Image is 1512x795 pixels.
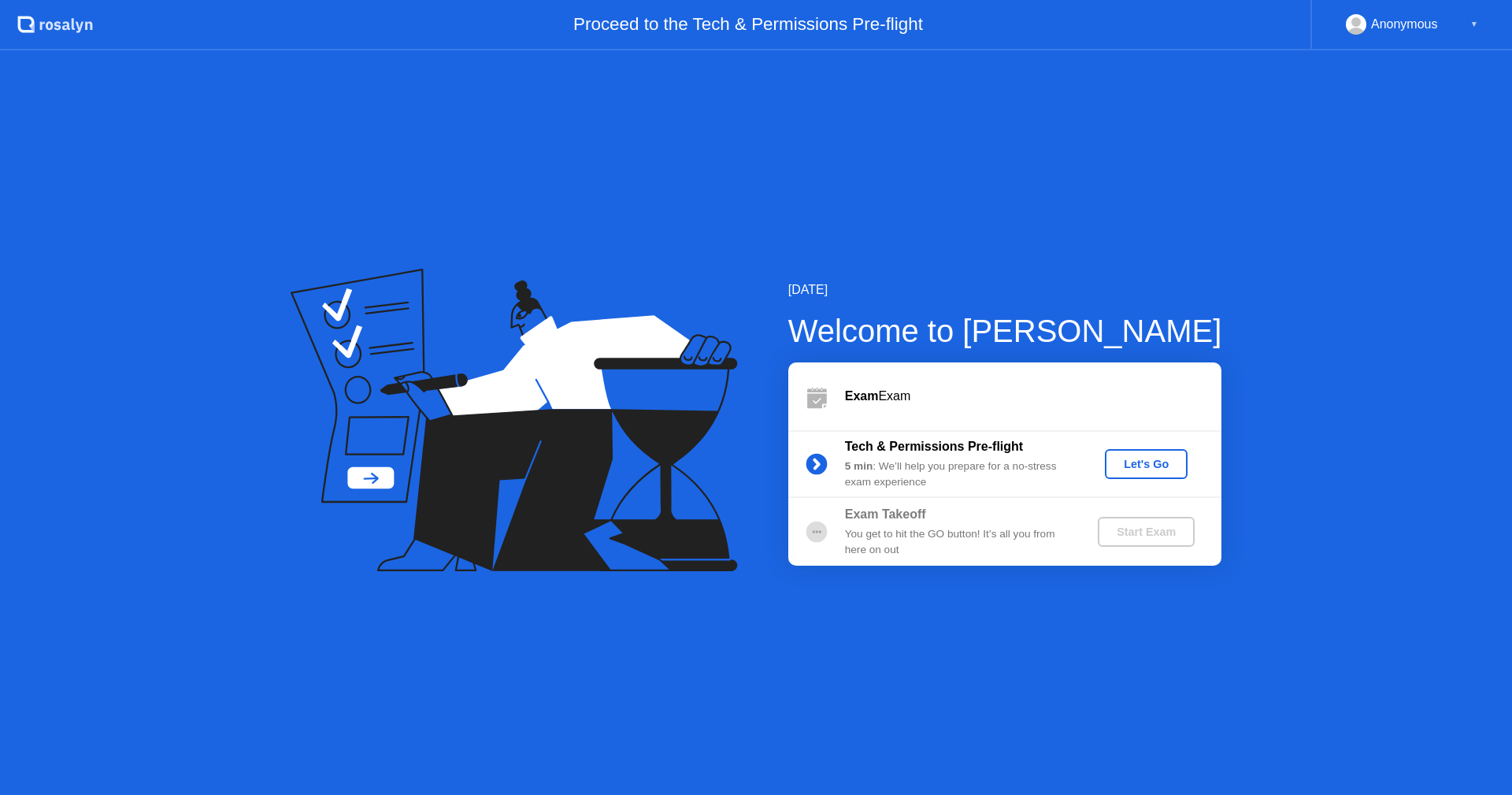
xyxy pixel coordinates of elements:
div: : We’ll help you prepare for a no-stress exam experience [845,459,1072,491]
b: 5 min [845,460,873,472]
div: ▼ [1470,14,1478,35]
div: [DATE] [788,280,1222,299]
b: Tech & Permissions Pre-flight [845,440,1023,453]
div: Anonymous [1371,14,1438,35]
div: You get to hit the GO button! It’s all you from here on out [845,526,1072,559]
div: Exam [845,387,1221,406]
button: Start Exam [1098,517,1195,547]
div: Welcome to [PERSON_NAME] [788,307,1222,355]
div: Let's Go [1111,458,1181,470]
div: Start Exam [1104,526,1188,538]
b: Exam [845,389,879,403]
button: Let's Go [1105,449,1188,479]
b: Exam Takeoff [845,507,926,521]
